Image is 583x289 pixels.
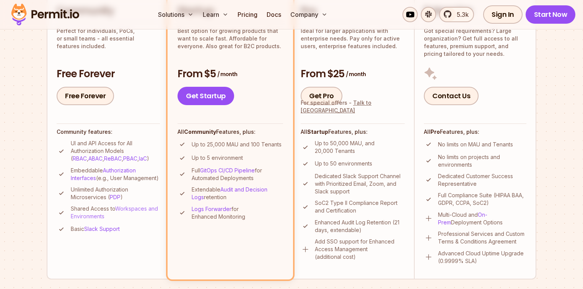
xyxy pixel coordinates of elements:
strong: Community [184,128,216,135]
a: 5.3k [439,7,474,22]
a: Audit and Decision Logs [192,186,267,200]
p: Best option for growing products that want to scale fast. Affordable for everyone. Also great for... [178,27,283,50]
p: UI and API Access for All Authorization Models ( , , , , ) [71,140,160,162]
p: Shared Access to [71,205,160,220]
a: Start Now [526,5,576,24]
p: Up to 50,000 MAU, and 20,000 Tenants [315,140,405,155]
p: Professional Services and Custom Terms & Conditions Agreement [438,230,526,245]
h4: All Features, plus: [178,128,283,136]
span: / month [217,70,237,78]
button: Company [287,7,331,22]
div: For special offers - [301,99,405,114]
p: Multi-Cloud and Deployment Options [438,211,526,226]
a: ReBAC [104,155,122,162]
a: Pricing [235,7,261,22]
p: SoC2 Type II Compliance Report and Certification [315,199,405,214]
p: Perfect for individuals, PoCs, or small teams - all essential features included. [57,27,160,50]
a: Contact Us [424,87,479,105]
a: Slack Support [84,226,120,232]
p: No limits on projects and environments [438,153,526,169]
a: On-Prem [438,211,487,226]
p: Dedicated Slack Support Channel with Prioritized Email, Zoom, and Slack support [315,172,405,195]
a: Get Startup [178,87,234,105]
p: Up to 5 environment [192,154,243,162]
p: Basic [71,225,120,233]
p: Up to 50 environments [315,160,372,167]
h3: Free Forever [57,67,160,81]
p: Up to 25,000 MAU and 100 Tenants [192,141,282,148]
button: Learn [200,7,231,22]
p: Dedicated Customer Success Representative [438,172,526,188]
a: Sign In [483,5,523,24]
a: Free Forever [57,87,114,105]
p: Unlimited Authorization Microservices ( ) [71,186,160,201]
strong: Pro [430,128,440,135]
a: Get Pro [301,87,342,105]
a: ABAC [88,155,103,162]
a: Docs [264,7,284,22]
h4: Community features: [57,128,160,136]
span: / month [346,70,366,78]
p: Embeddable (e.g., User Management) [71,167,160,182]
p: Advanced Cloud Uptime Upgrade (0.9999% SLA) [438,250,526,265]
h3: From $25 [301,67,405,81]
a: IaC [139,155,147,162]
strong: Startup [307,128,328,135]
h3: From $5 [178,67,283,81]
a: PDP [110,194,121,200]
p: Ideal for larger applications with enterprise needs. Pay only for active users, enterprise featur... [301,27,405,50]
a: PBAC [123,155,137,162]
h4: All Features, plus: [301,128,405,136]
p: Full for Automated Deployments [192,167,283,182]
a: RBAC [73,155,87,162]
p: Got special requirements? Large organization? Get full access to all features, premium support, a... [424,27,526,58]
a: GitOps CI/CD Pipeline [200,167,255,174]
h4: All Features, plus: [424,128,526,136]
p: for Enhanced Monitoring [192,205,283,221]
p: No limits on MAU and Tenants [438,141,513,148]
img: Permit logo [8,2,83,28]
p: Add SSO support for Enhanced Access Management (additional cost) [315,238,405,261]
p: Extendable retention [192,186,283,201]
a: Authorization Interfaces [71,167,136,181]
button: Solutions [155,7,197,22]
span: 5.3k [452,10,469,19]
p: Enhanced Audit Log Retention (21 days, extendable) [315,219,405,234]
p: Full Compliance Suite (HIPAA BAA, GDPR, CCPA, SoC2) [438,192,526,207]
a: Logs Forwarder [192,206,231,212]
